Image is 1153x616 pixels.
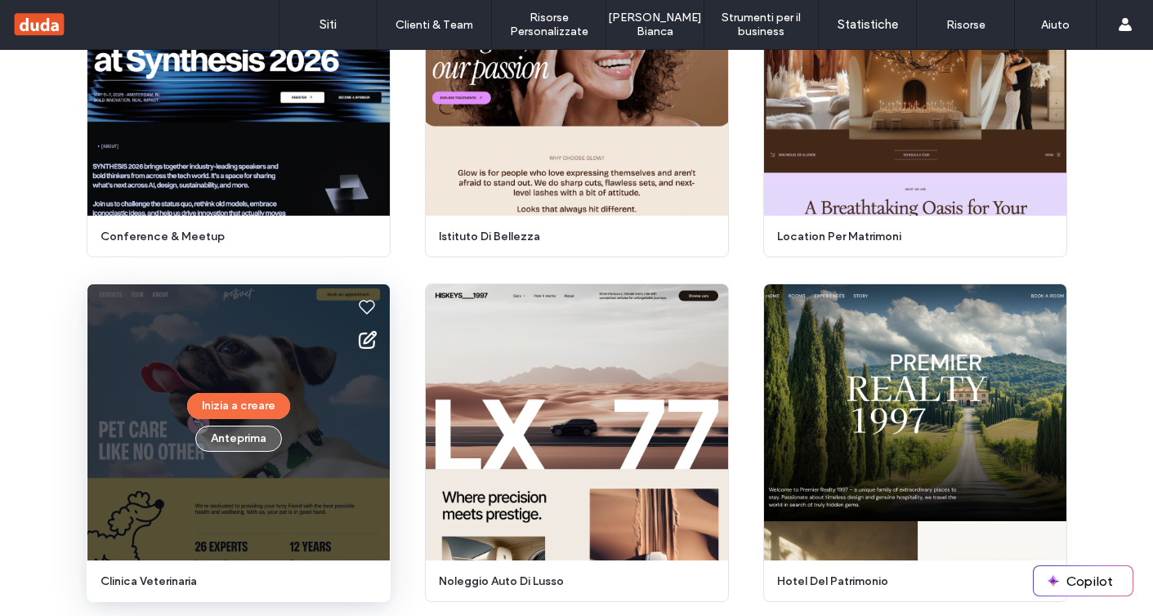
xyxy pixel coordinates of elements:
[946,18,985,32] label: Risorse
[704,11,818,38] label: Strumenti per il business
[320,17,337,32] label: Siti
[838,17,898,32] label: Statistiche
[492,11,606,38] label: Risorse Personalizzate
[36,11,75,26] span: Aiuto
[195,426,282,452] button: Anteprima
[777,574,1044,590] span: hotel del patrimonio
[439,229,705,245] span: istituto di bellezza
[101,574,367,590] span: clinica veterinaria
[606,11,704,38] label: [PERSON_NAME] Bianca
[101,229,367,245] span: conference & meetup
[1034,566,1133,596] button: Copilot
[777,229,1044,245] span: location per matrimoni
[439,574,705,590] span: noleggio auto di lusso
[1041,18,1070,32] label: Aiuto
[187,393,290,419] button: Inizia a creare
[396,18,473,32] label: Clienti & Team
